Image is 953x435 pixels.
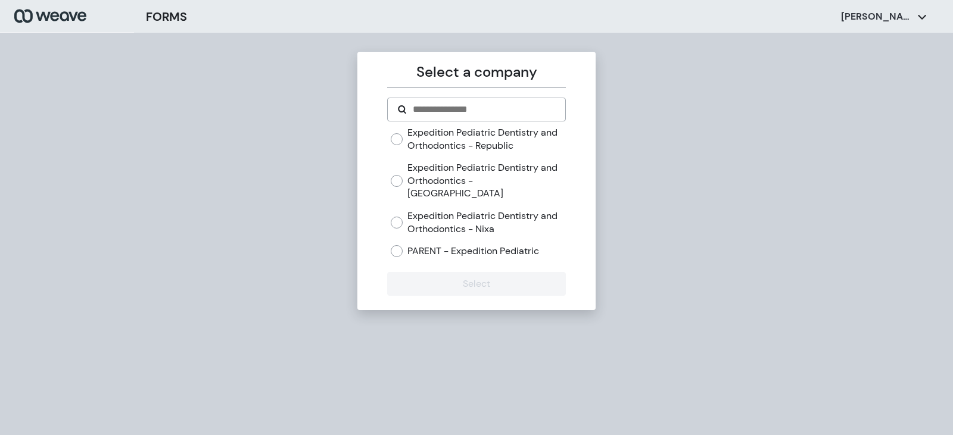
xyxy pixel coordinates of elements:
label: PARENT - Expedition Pediatric [407,245,539,258]
p: Select a company [387,61,565,83]
h3: FORMS [146,8,187,26]
input: Search [412,102,555,117]
label: Expedition Pediatric Dentistry and Orthodontics - Nixa [407,209,565,235]
label: Expedition Pediatric Dentistry and Orthodontics - [GEOGRAPHIC_DATA] [407,161,565,200]
p: [PERSON_NAME] [841,10,912,23]
button: Select [387,272,565,296]
label: Expedition Pediatric Dentistry and Orthodontics - Republic [407,126,565,152]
